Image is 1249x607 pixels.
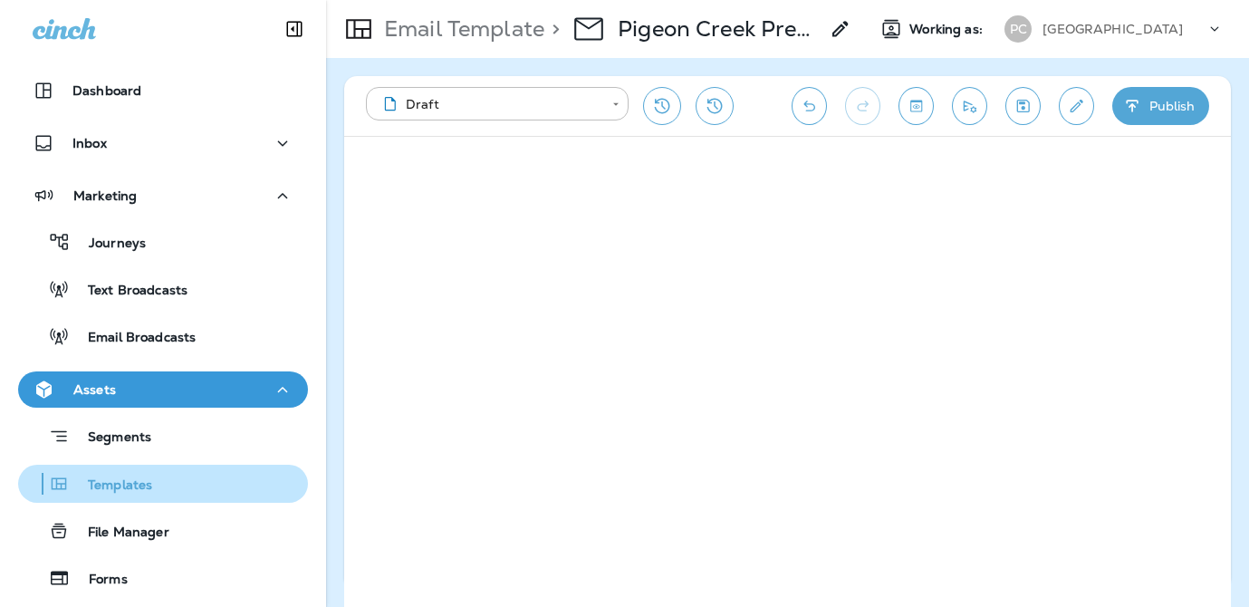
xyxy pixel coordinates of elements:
button: Marketing [18,178,308,214]
div: Draft [379,95,600,113]
p: Text Broadcasts [70,283,187,300]
p: Pigeon Creek Press - [DATE] Copy [618,15,819,43]
button: Inbox [18,125,308,161]
button: Toggle preview [898,87,934,125]
div: PC [1004,15,1032,43]
div: Pigeon Creek Press - June 2024 Copy [618,15,819,43]
button: Journeys [18,223,308,261]
button: Restore from previous version [643,87,681,125]
p: > [544,15,560,43]
p: Email Template [377,15,544,43]
button: Collapse Sidebar [269,11,320,47]
button: File Manager [18,512,308,550]
button: Assets [18,371,308,408]
button: Email Broadcasts [18,317,308,355]
p: Marketing [73,188,137,203]
p: Segments [70,429,151,448]
p: Assets [73,382,116,397]
p: Dashboard [72,83,141,98]
p: Templates [70,477,152,495]
button: Undo [792,87,827,125]
span: Working as: [909,22,986,37]
p: [GEOGRAPHIC_DATA] [1042,22,1183,36]
button: Dashboard [18,72,308,109]
button: Segments [18,417,308,456]
p: File Manager [70,525,169,542]
button: Templates [18,465,308,503]
p: Email Broadcasts [70,330,196,347]
button: Forms [18,559,308,597]
button: Edit details [1059,87,1094,125]
p: Inbox [72,136,107,150]
button: Send test email [952,87,987,125]
button: Save [1005,87,1041,125]
p: Journeys [71,236,146,253]
button: Text Broadcasts [18,270,308,308]
button: Publish [1112,87,1209,125]
button: View Changelog [696,87,734,125]
p: Forms [71,572,128,589]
